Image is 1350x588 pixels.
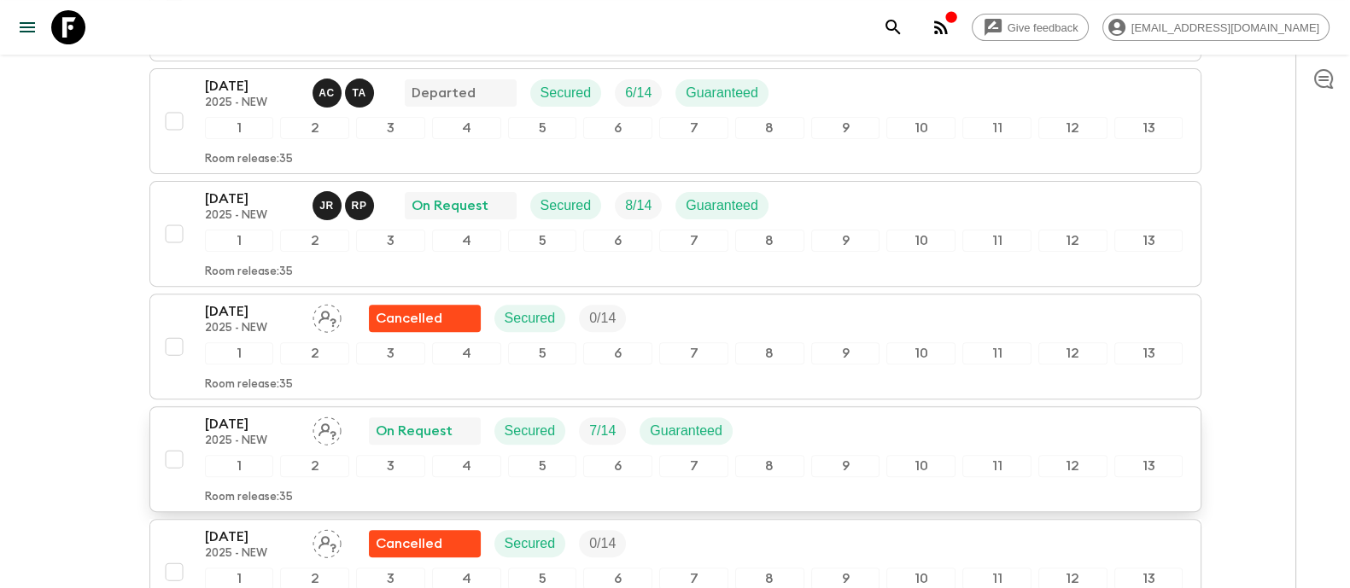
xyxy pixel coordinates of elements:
[876,10,910,44] button: search adventures
[735,342,804,364] div: 8
[205,455,274,477] div: 1
[376,308,442,329] p: Cancelled
[313,191,377,220] button: JRRP
[686,195,758,216] p: Guaranteed
[313,422,342,435] span: Assign pack leader
[659,230,728,252] div: 7
[356,117,425,139] div: 3
[625,83,652,103] p: 6 / 14
[686,83,758,103] p: Guaranteed
[205,96,299,110] p: 2025 - NEW
[149,181,1201,287] button: [DATE]2025 - NEWJohan Roslan, Roy PhangOn RequestSecuredTrip FillGuaranteed12345678910111213Room ...
[811,117,880,139] div: 9
[659,117,728,139] div: 7
[886,342,956,364] div: 10
[205,322,299,335] p: 2025 - NEW
[1038,117,1107,139] div: 12
[886,455,956,477] div: 10
[313,309,342,323] span: Assign pack leader
[205,301,299,322] p: [DATE]
[962,455,1031,477] div: 11
[205,527,299,547] p: [DATE]
[583,230,652,252] div: 6
[659,342,728,364] div: 7
[579,305,626,332] div: Trip Fill
[313,196,377,210] span: Johan Roslan, Roy Phang
[313,534,342,548] span: Assign pack leader
[811,342,880,364] div: 9
[625,195,652,216] p: 8 / 14
[589,421,616,441] p: 7 / 14
[579,417,626,445] div: Trip Fill
[1114,455,1183,477] div: 13
[508,117,577,139] div: 5
[811,230,880,252] div: 9
[962,230,1031,252] div: 11
[1038,230,1107,252] div: 12
[589,533,616,554] p: 0 / 14
[205,209,299,223] p: 2025 - NEW
[356,230,425,252] div: 3
[432,117,501,139] div: 4
[962,342,1031,364] div: 11
[1102,14,1330,41] div: [EMAIL_ADDRESS][DOMAIN_NAME]
[149,406,1201,512] button: [DATE]2025 - NEWAssign pack leaderOn RequestSecuredTrip FillGuaranteed12345678910111213Room relea...
[735,117,804,139] div: 8
[579,530,626,557] div: Trip Fill
[886,117,956,139] div: 10
[412,195,488,216] p: On Request
[1038,455,1107,477] div: 12
[280,230,349,252] div: 2
[962,117,1031,139] div: 11
[1114,117,1183,139] div: 13
[615,79,662,107] div: Trip Fill
[313,84,377,97] span: Alvin Chin Chun Wei, Tiyon Anak Juna
[205,153,293,166] p: Room release: 35
[319,199,334,212] p: J R
[583,117,652,139] div: 6
[280,117,349,139] div: 2
[205,189,299,209] p: [DATE]
[508,342,577,364] div: 5
[494,417,566,445] div: Secured
[1038,342,1107,364] div: 12
[659,455,728,477] div: 7
[530,192,602,219] div: Secured
[541,83,592,103] p: Secured
[1122,21,1329,34] span: [EMAIL_ADDRESS][DOMAIN_NAME]
[376,421,453,441] p: On Request
[735,455,804,477] div: 8
[494,305,566,332] div: Secured
[650,421,722,441] p: Guaranteed
[205,117,274,139] div: 1
[280,455,349,477] div: 2
[356,455,425,477] div: 3
[432,230,501,252] div: 4
[280,342,349,364] div: 2
[583,455,652,477] div: 6
[432,455,501,477] div: 4
[205,378,293,392] p: Room release: 35
[886,230,956,252] div: 10
[811,455,880,477] div: 9
[530,79,602,107] div: Secured
[583,342,652,364] div: 6
[205,491,293,504] p: Room release: 35
[205,230,274,252] div: 1
[1114,230,1183,252] div: 13
[149,294,1201,399] button: [DATE]2025 - NEWAssign pack leaderFlash Pack cancellationSecuredTrip Fill12345678910111213Room re...
[494,530,566,557] div: Secured
[352,199,367,212] p: R P
[505,308,556,329] p: Secured
[505,533,556,554] p: Secured
[998,21,1088,34] span: Give feedback
[205,265,293,279] p: Room release: 35
[432,342,501,364] div: 4
[412,83,476,103] p: Departed
[972,14,1089,41] a: Give feedback
[205,547,299,561] p: 2025 - NEW
[735,230,804,252] div: 8
[369,530,481,557] div: Flash Pack cancellation
[508,230,577,252] div: 5
[10,10,44,44] button: menu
